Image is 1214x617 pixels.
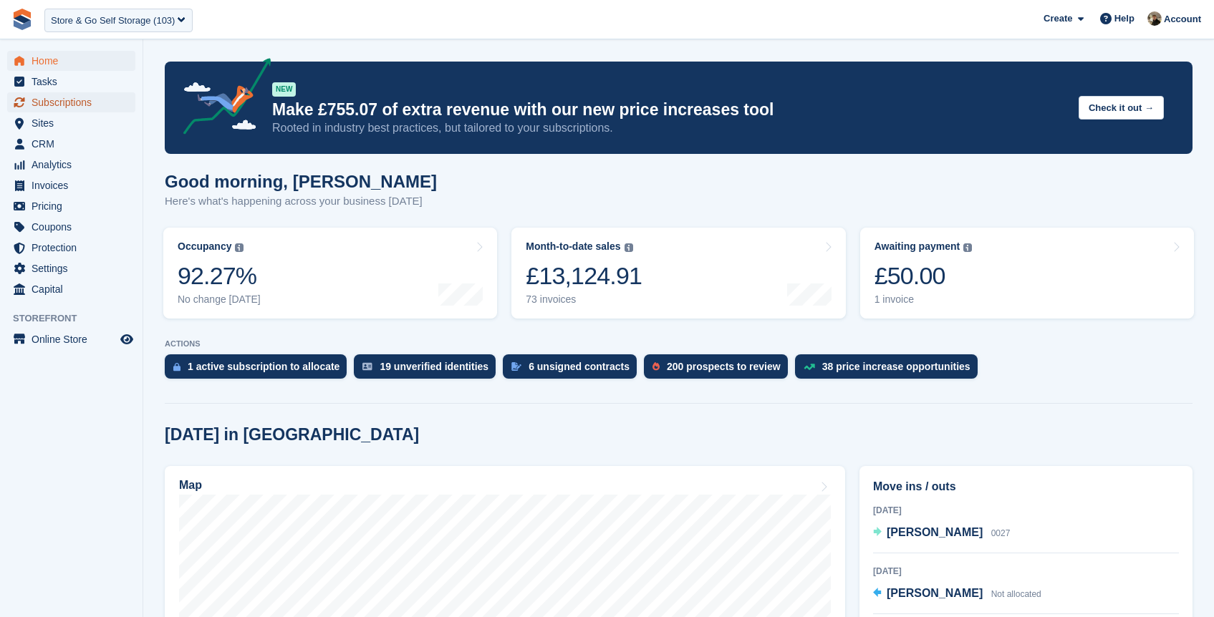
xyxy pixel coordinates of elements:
[7,51,135,71] a: menu
[178,293,261,306] div: No change [DATE]
[7,72,135,92] a: menu
[526,293,642,306] div: 73 invoices
[873,504,1179,517] div: [DATE]
[887,526,983,538] span: [PERSON_NAME]
[963,243,972,252] img: icon-info-grey-7440780725fd019a000dd9b08b2336e03edf1995a4989e88bcd33f0948082b44.svg
[32,217,117,237] span: Coupons
[7,155,135,175] a: menu
[991,589,1041,599] span: Not allocated
[13,311,143,326] span: Storefront
[1044,11,1072,26] span: Create
[178,241,231,253] div: Occupancy
[272,120,1067,136] p: Rooted in industry best practices, but tailored to your subscriptions.
[873,565,1179,578] div: [DATE]
[32,134,117,154] span: CRM
[526,241,620,253] div: Month-to-date sales
[529,361,630,372] div: 6 unsigned contracts
[354,354,503,386] a: 19 unverified identities
[165,339,1193,349] p: ACTIONS
[1147,11,1162,26] img: Oliver Bruce
[118,331,135,348] a: Preview store
[7,175,135,195] a: menu
[32,238,117,258] span: Protection
[165,172,437,191] h1: Good morning, [PERSON_NAME]
[7,92,135,112] a: menu
[163,228,497,319] a: Occupancy 92.27% No change [DATE]
[1114,11,1134,26] span: Help
[1079,96,1164,120] button: Check it out →
[179,479,202,492] h2: Map
[875,241,960,253] div: Awaiting payment
[362,362,372,371] img: verify_identity-adf6edd0f0f0b5bbfe63781bf79b02c33cf7c696d77639b501bdc392416b5a36.svg
[503,354,644,386] a: 6 unsigned contracts
[822,361,970,372] div: 38 price increase opportunities
[873,478,1179,495] h2: Move ins / outs
[32,113,117,133] span: Sites
[667,361,781,372] div: 200 prospects to review
[32,175,117,195] span: Invoices
[652,362,660,371] img: prospect-51fa495bee0391a8d652442698ab0144808aea92771e9ea1ae160a38d050c398.svg
[235,243,244,252] img: icon-info-grey-7440780725fd019a000dd9b08b2336e03edf1995a4989e88bcd33f0948082b44.svg
[7,113,135,133] a: menu
[32,329,117,349] span: Online Store
[804,364,815,370] img: price_increase_opportunities-93ffe204e8149a01c8c9dc8f82e8f89637d9d84a8eef4429ea346261dce0b2c0.svg
[165,193,437,210] p: Here's what's happening across your business [DATE]
[32,72,117,92] span: Tasks
[511,362,521,371] img: contract_signature_icon-13c848040528278c33f63329250d36e43548de30e8caae1d1a13099fd9432cc5.svg
[11,9,33,30] img: stora-icon-8386f47178a22dfd0bd8f6a31ec36ba5ce8667c1dd55bd0f319d3a0aa187defe.svg
[1164,12,1201,26] span: Account
[991,528,1011,538] span: 0027
[795,354,985,386] a: 38 price increase opportunities
[7,238,135,258] a: menu
[165,354,354,386] a: 1 active subscription to allocate
[887,587,983,599] span: [PERSON_NAME]
[173,362,180,371] img: active_subscription_to_allocate_icon-d502201f5373d7db506a760aba3b589e785aa758c864c3986d89f69b8ff3...
[188,361,339,372] div: 1 active subscription to allocate
[171,58,271,140] img: price-adjustments-announcement-icon-8257ccfd72463d97f412b2fc003d46551f7dbcb40ab6d574587a9cd5c0d94...
[7,329,135,349] a: menu
[873,524,1010,543] a: [PERSON_NAME] 0027
[644,354,795,386] a: 200 prospects to review
[7,258,135,278] a: menu
[860,228,1194,319] a: Awaiting payment £50.00 1 invoice
[7,134,135,154] a: menu
[32,279,117,299] span: Capital
[272,82,296,97] div: NEW
[7,279,135,299] a: menu
[51,14,175,28] div: Store & Go Self Storage (103)
[511,228,845,319] a: Month-to-date sales £13,124.91 73 invoices
[380,361,488,372] div: 19 unverified identities
[32,92,117,112] span: Subscriptions
[32,196,117,216] span: Pricing
[32,258,117,278] span: Settings
[625,243,633,252] img: icon-info-grey-7440780725fd019a000dd9b08b2336e03edf1995a4989e88bcd33f0948082b44.svg
[873,585,1041,603] a: [PERSON_NAME] Not allocated
[7,217,135,237] a: menu
[178,261,261,291] div: 92.27%
[272,99,1067,120] p: Make £755.07 of extra revenue with our new price increases tool
[7,196,135,216] a: menu
[32,155,117,175] span: Analytics
[875,261,973,291] div: £50.00
[165,425,419,444] h2: [DATE] in [GEOGRAPHIC_DATA]
[875,293,973,306] div: 1 invoice
[32,51,117,71] span: Home
[526,261,642,291] div: £13,124.91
